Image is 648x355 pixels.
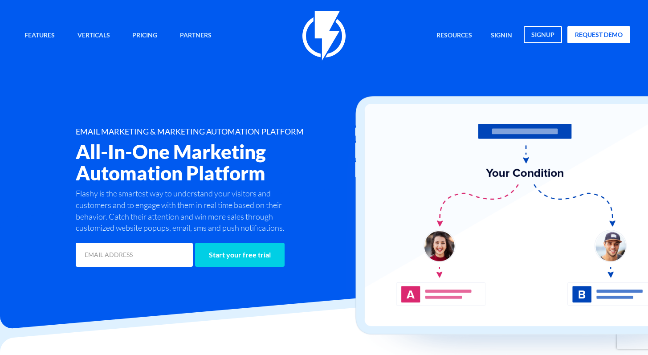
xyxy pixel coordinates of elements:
[76,243,193,267] input: EMAIL ADDRESS
[524,26,562,43] a: signup
[71,26,117,45] a: Verticals
[76,141,369,184] h2: All-In-One Marketing Automation Platform
[567,26,630,43] a: request demo
[195,243,285,267] input: Start your free trial
[430,26,479,45] a: Resources
[173,26,218,45] a: Partners
[76,188,292,234] p: Flashy is the smartest way to understand your visitors and customers and to engage with them in r...
[126,26,164,45] a: Pricing
[76,127,369,136] h1: EMAIL MARKETING & MARKETING AUTOMATION PLATFORM
[484,26,519,45] a: signin
[18,26,61,45] a: Features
